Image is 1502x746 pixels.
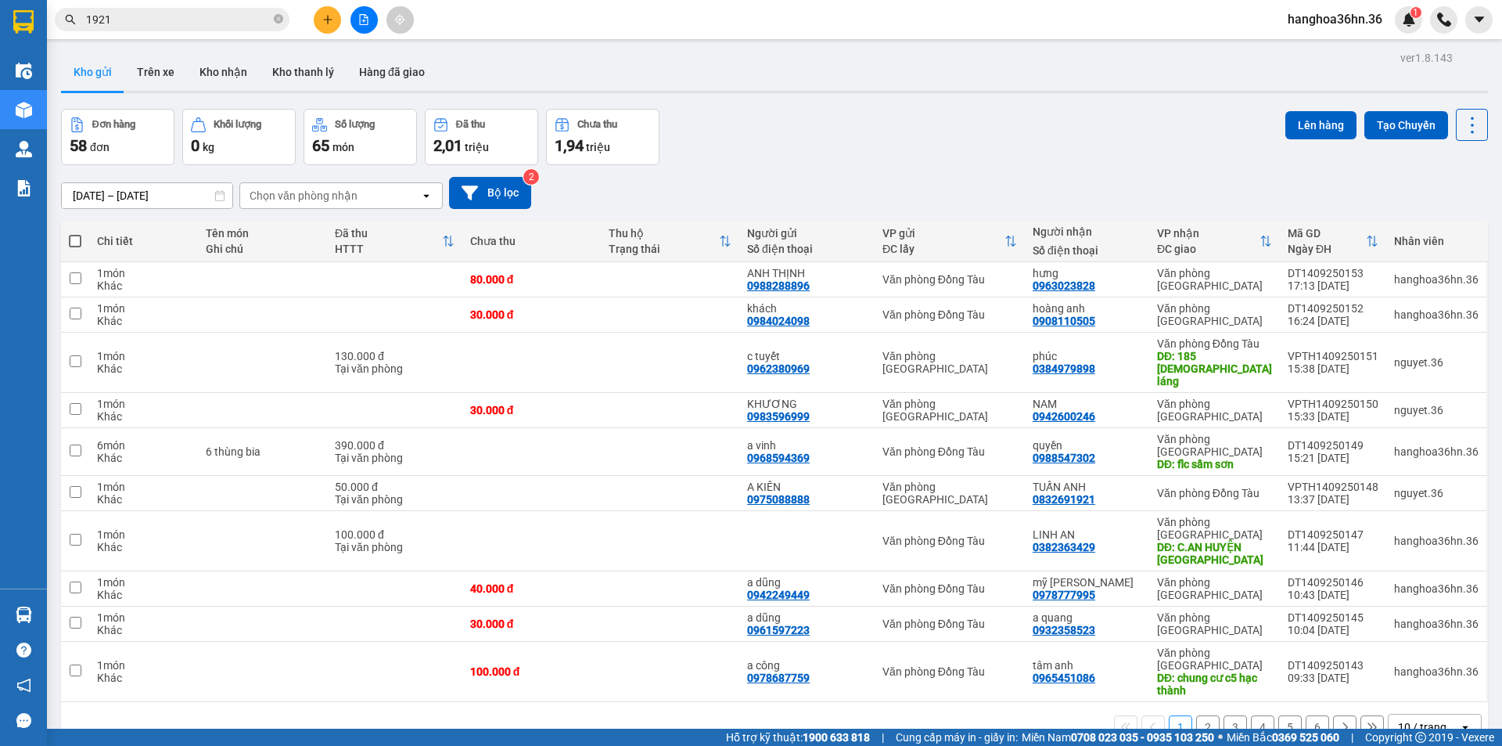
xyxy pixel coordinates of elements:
[304,109,417,165] button: Số lượng65món
[1288,624,1378,636] div: 10:04 [DATE]
[1149,221,1280,262] th: Toggle SortBy
[577,119,617,130] div: Chưa thu
[1157,433,1272,458] div: Văn phòng [GEOGRAPHIC_DATA]
[1157,647,1272,672] div: Văn phòng [GEOGRAPHIC_DATA]
[555,136,584,155] span: 1,94
[206,243,318,255] div: Ghi chú
[1275,9,1395,29] span: hanghoa36hn.36
[97,672,190,684] div: Khác
[1288,398,1378,410] div: VPTH1409250150
[747,243,867,255] div: Số điện thoại
[1033,481,1141,493] div: TUẤN ANH
[465,141,489,153] span: triệu
[1288,315,1378,327] div: 16:24 [DATE]
[335,243,442,255] div: HTTT
[1157,672,1272,697] div: DĐ: chung cư c5 hạc thành
[61,109,174,165] button: Đơn hàng58đơn
[546,109,659,165] button: Chưa thu1,94 triệu
[747,227,867,240] div: Người gửi
[1472,13,1486,27] span: caret-down
[1400,49,1453,67] div: ver 1.8.143
[97,624,190,636] div: Khác
[1398,719,1446,735] div: 10 / trang
[206,227,318,240] div: Tên món
[747,659,867,672] div: a công
[124,53,187,91] button: Trên xe
[70,136,87,155] span: 58
[1033,659,1141,672] div: tâm anh
[523,169,539,185] sup: 2
[1437,13,1451,27] img: phone-icon
[62,183,232,208] input: Select a date range.
[1157,576,1272,601] div: Văn phòng [GEOGRAPHIC_DATA]
[1288,350,1378,362] div: VPTH1409250151
[97,659,190,672] div: 1 món
[187,53,260,91] button: Kho nhận
[332,141,354,153] span: món
[747,398,867,410] div: KHƯƠNG
[1157,458,1272,470] div: DĐ: flc sầm sơn
[182,109,296,165] button: Khối lượng0kg
[747,481,867,493] div: A KIÊN
[335,493,455,506] div: Tại văn phòng
[97,350,190,362] div: 1 món
[274,13,283,27] span: close-circle
[97,481,190,493] div: 1 món
[882,227,1004,240] div: VP gửi
[16,180,32,196] img: solution-icon
[747,302,867,315] div: khách
[896,729,1018,746] span: Cung cấp máy in - giấy in:
[1394,273,1479,286] div: hanghoa36hn.36
[1224,715,1247,739] button: 3
[97,493,190,506] div: Khác
[97,611,190,624] div: 1 món
[97,302,190,315] div: 1 món
[1465,6,1493,34] button: caret-down
[875,221,1025,262] th: Toggle SortBy
[1280,221,1386,262] th: Toggle SortBy
[97,362,190,375] div: Khác
[1394,404,1479,416] div: nguyet.36
[1288,576,1378,589] div: DT1409250146
[1288,672,1378,684] div: 09:33 [DATE]
[335,362,455,375] div: Tại văn phòng
[1285,111,1356,139] button: Lên hàng
[470,235,593,247] div: Chưa thu
[1288,659,1378,672] div: DT1409250143
[433,136,462,155] span: 2,01
[1251,715,1274,739] button: 4
[747,452,810,464] div: 0968594369
[1288,528,1378,541] div: DT1409250147
[1288,589,1378,601] div: 10:43 [DATE]
[1364,111,1448,139] button: Tạo Chuyến
[335,541,455,553] div: Tại văn phòng
[1196,715,1220,739] button: 2
[92,119,135,130] div: Đơn hàng
[803,731,870,744] strong: 1900 633 818
[1459,721,1471,733] svg: open
[1394,356,1479,369] div: nguyet.36
[470,404,593,416] div: 30.000 đ
[586,141,610,153] span: triệu
[747,279,810,292] div: 0988288896
[882,535,1017,547] div: Văn phòng Đồng Tàu
[1157,398,1272,423] div: Văn phòng [GEOGRAPHIC_DATA]
[1288,541,1378,553] div: 11:44 [DATE]
[1157,350,1272,387] div: DĐ: 185 chùa láng
[16,141,32,157] img: warehouse-icon
[882,618,1017,630] div: Văn phòng Đồng Tàu
[1394,235,1479,247] div: Nhân viên
[1394,487,1479,499] div: nguyet.36
[601,221,739,262] th: Toggle SortBy
[420,189,433,202] svg: open
[1306,715,1329,739] button: 6
[16,643,31,658] span: question-circle
[1033,672,1095,684] div: 0965451086
[335,481,455,493] div: 50.000 đ
[747,410,810,423] div: 0983596999
[747,267,867,279] div: ANH THỊNH
[425,109,538,165] button: Đã thu2,01 triệu
[1033,624,1095,636] div: 0932358523
[747,611,867,624] div: a dũng
[335,227,442,240] div: Đã thu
